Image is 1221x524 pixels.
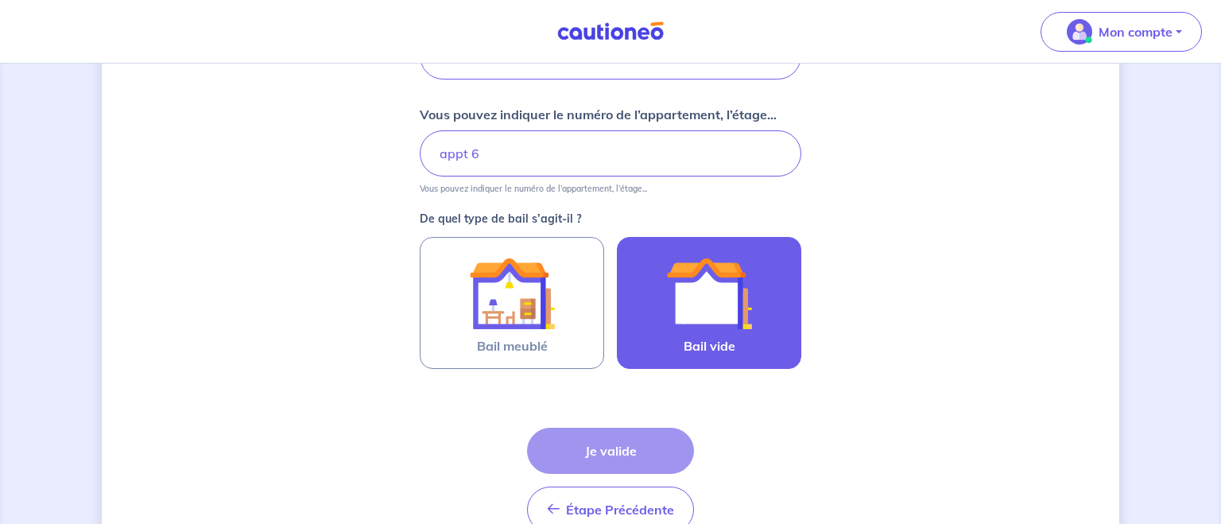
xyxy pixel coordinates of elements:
p: Vous pouvez indiquer le numéro de l’appartement, l’étage... [420,105,777,124]
img: illu_empty_lease.svg [666,250,752,336]
span: Bail vide [684,336,735,355]
input: Appartement 2 [420,130,801,177]
button: illu_account_valid_menu.svgMon compte [1041,12,1202,52]
img: Cautioneo [551,21,670,41]
p: Mon compte [1099,22,1173,41]
span: Bail meublé [477,336,548,355]
span: Étape Précédente [566,502,674,518]
img: illu_furnished_lease.svg [469,250,555,336]
img: illu_account_valid_menu.svg [1067,19,1092,45]
p: De quel type de bail s’agit-il ? [420,213,801,224]
p: Vous pouvez indiquer le numéro de l’appartement, l’étage... [420,183,647,194]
